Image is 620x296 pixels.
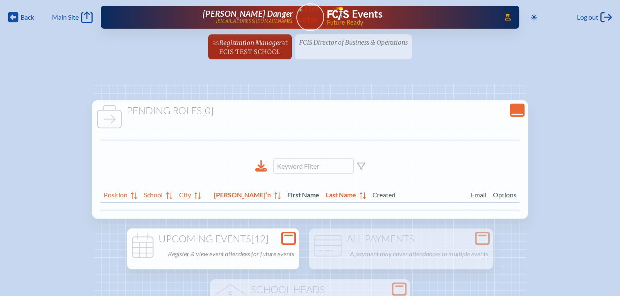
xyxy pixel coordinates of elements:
[273,158,354,174] input: Keyword Filter
[52,13,79,21] span: Main Site
[20,13,34,21] span: Back
[168,248,294,260] p: Register & view event attendees for future events
[327,7,493,25] div: FCIS Events — Future ready
[471,189,486,199] span: Email
[104,189,127,199] span: Position
[327,7,383,21] a: FCIS LogoEvents
[350,248,488,260] p: A payment may cover attendances to multiple events
[216,18,293,24] p: [EMAIL_ADDRESS][DOMAIN_NAME]
[144,189,163,199] span: School
[327,7,349,20] img: Florida Council of Independent Schools
[219,39,282,47] span: Registration Manager
[293,3,327,25] img: User Avatar
[493,189,516,199] span: Options
[282,38,288,47] span: at
[296,3,324,31] a: User Avatar
[202,104,213,117] span: [0]
[52,11,92,23] a: Main Site
[577,13,598,21] span: Log out
[179,189,191,199] span: City
[212,38,219,47] span: as
[214,189,271,199] span: [PERSON_NAME]’n
[219,48,280,56] span: FCIS Test School
[352,9,383,19] h1: Events
[326,189,356,199] span: Last Name
[203,9,293,18] span: [PERSON_NAME] Danger
[255,160,267,172] div: Download to CSV
[327,20,493,25] span: Future Ready
[127,9,293,25] a: [PERSON_NAME] Danger[EMAIL_ADDRESS][DOMAIN_NAME]
[251,233,268,245] span: [12]
[130,233,296,245] h1: Upcoming Events
[287,189,319,199] span: First Name
[95,105,525,117] h1: Pending Roles
[213,284,407,296] h1: School Heads
[312,233,490,245] h1: All Payments
[372,189,464,199] span: Created
[209,34,291,59] a: asRegistration ManageratFCIS Test School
